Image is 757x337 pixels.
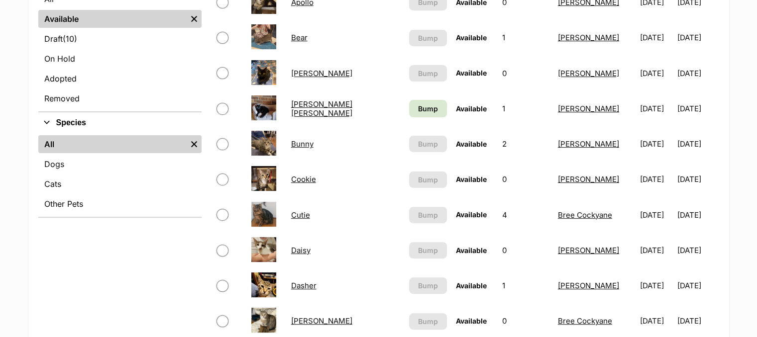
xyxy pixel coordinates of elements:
td: [DATE] [677,198,718,232]
td: [DATE] [677,91,718,126]
button: Bump [409,30,447,46]
a: [PERSON_NAME] [558,139,619,149]
span: (10) [63,33,77,45]
td: [DATE] [677,56,718,90]
a: Bear [291,33,308,42]
span: Bump [418,210,438,220]
a: Available [38,10,187,28]
span: Available [456,210,487,219]
a: [PERSON_NAME] [558,33,619,42]
span: Available [456,281,487,290]
a: Cutie [291,210,310,220]
a: [PERSON_NAME] [558,246,619,255]
a: Bree Cockyane [558,210,612,220]
button: Bump [409,242,447,258]
a: [PERSON_NAME] [558,281,619,290]
span: Bump [418,139,438,149]
td: 0 [498,233,552,267]
td: [DATE] [677,127,718,161]
td: [DATE] [636,198,676,232]
td: [DATE] [636,268,676,303]
a: Daisy [291,246,311,255]
a: [PERSON_NAME] [291,69,352,78]
span: Bump [418,245,438,255]
td: [DATE] [677,268,718,303]
span: Bump [418,103,438,114]
span: Available [456,69,487,77]
td: [DATE] [636,233,676,267]
a: Bunny [291,139,314,149]
button: Species [38,116,202,129]
a: Bree Cockyane [558,316,612,326]
button: Bump [409,207,447,223]
button: Bump [409,65,447,82]
td: [DATE] [636,127,676,161]
td: 1 [498,268,552,303]
td: [DATE] [636,20,676,55]
a: All [38,135,187,153]
a: Other Pets [38,195,202,213]
a: Cookie [291,174,316,184]
td: 0 [498,56,552,90]
button: Bump [409,277,447,294]
span: Bump [418,68,438,79]
a: Removed [38,89,202,107]
td: [DATE] [677,20,718,55]
td: [DATE] [636,56,676,90]
a: Remove filter [187,10,202,28]
button: Bump [409,313,447,330]
td: 1 [498,20,552,55]
span: Bump [418,316,438,327]
span: Bump [418,174,438,185]
span: Bump [418,33,438,43]
a: [PERSON_NAME] [291,316,352,326]
span: Bump [418,280,438,291]
span: Available [456,104,487,113]
td: [DATE] [677,233,718,267]
td: [DATE] [677,162,718,196]
td: [DATE] [636,91,676,126]
td: [DATE] [636,162,676,196]
a: Bump [409,100,447,117]
span: Available [456,33,487,42]
a: On Hold [38,50,202,68]
a: Adopted [38,70,202,87]
a: Remove filter [187,135,202,153]
td: 2 [498,127,552,161]
td: 4 [498,198,552,232]
a: [PERSON_NAME] [558,104,619,113]
a: [PERSON_NAME] [558,174,619,184]
button: Bump [409,171,447,188]
span: Available [456,175,487,183]
button: Bump [409,136,447,152]
a: Dasher [291,281,317,290]
a: [PERSON_NAME] [558,69,619,78]
td: 1 [498,91,552,126]
span: Available [456,246,487,254]
div: Species [38,133,202,217]
a: Draft [38,30,202,48]
a: [PERSON_NAME] [PERSON_NAME] [291,99,352,117]
a: Cats [38,175,202,193]
span: Available [456,317,487,325]
a: Dogs [38,155,202,173]
span: Available [456,140,487,148]
td: 0 [498,162,552,196]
